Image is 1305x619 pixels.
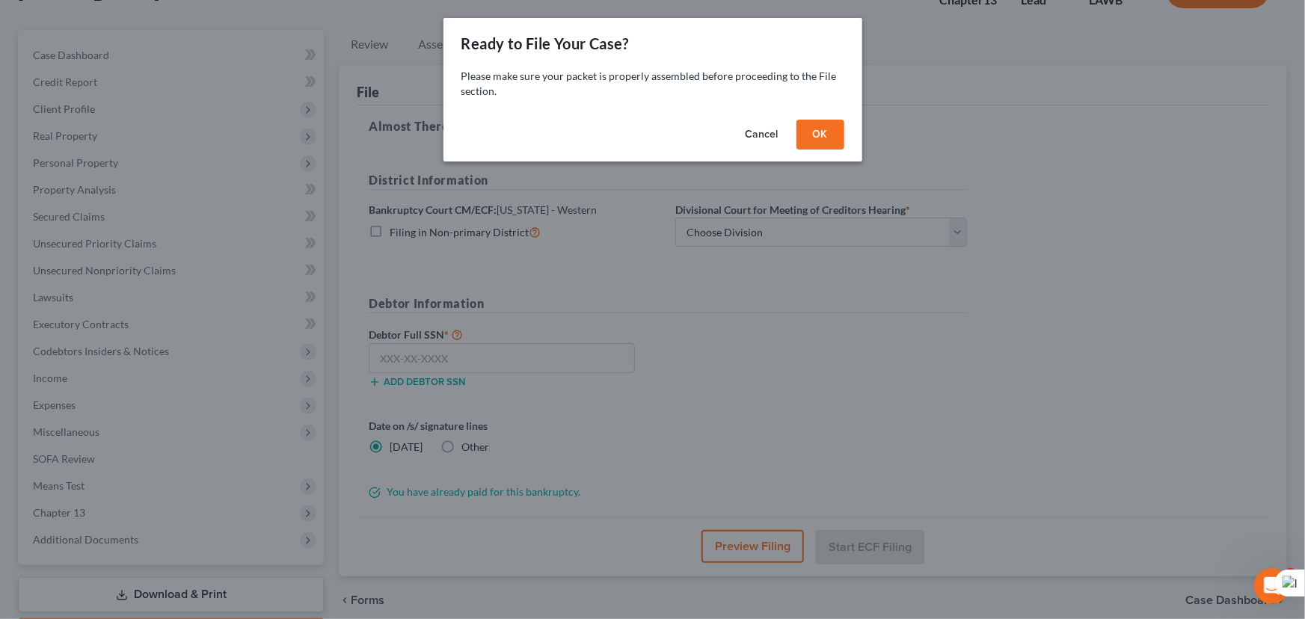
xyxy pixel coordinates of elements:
div: Ready to File Your Case? [461,33,630,54]
span: 3 [1285,568,1297,580]
button: OK [796,120,844,150]
iframe: Intercom live chat [1254,568,1290,604]
p: Please make sure your packet is properly assembled before proceeding to the File section. [461,69,844,99]
button: Cancel [734,120,790,150]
